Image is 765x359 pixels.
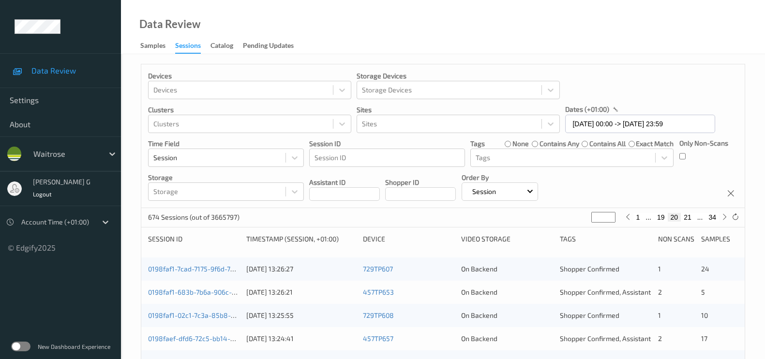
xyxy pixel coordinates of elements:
span: 10 [701,311,708,319]
a: 0198faf1-683b-7b6a-906c-8d5041ea9d2b [148,288,278,296]
span: 2 [658,334,662,343]
div: On Backend [461,264,553,274]
div: Samples [140,41,165,53]
a: 729TP607 [363,265,393,273]
a: 0198faf1-7cad-7175-9f6d-7be9290f5941 [148,265,271,273]
span: Shopper Confirmed, Assistant Rejected [560,288,680,296]
a: Catalog [210,39,243,53]
span: Shopper Confirmed, Assistant Rejected [560,334,680,343]
p: Only Non-Scans [679,138,728,148]
div: [DATE] 13:24:41 [246,334,356,344]
label: contains all [589,139,626,149]
label: exact match [636,139,674,149]
div: Data Review [139,19,200,29]
p: Session [469,187,499,196]
button: 21 [681,213,694,222]
div: On Backend [461,287,553,297]
div: Sessions [175,41,201,54]
div: Device [363,234,454,244]
p: Storage [148,173,304,182]
a: 0198faef-dfd6-72c5-bb14-8dcea12aa2dc [148,334,275,343]
p: Assistant ID [309,178,380,187]
div: Video Storage [461,234,553,244]
a: 457TP657 [363,334,393,343]
a: Pending Updates [243,39,303,53]
span: 17 [701,334,707,343]
p: Storage Devices [357,71,560,81]
div: On Backend [461,311,553,320]
a: 729TP608 [363,311,394,319]
button: 1 [633,213,643,222]
a: Sessions [175,39,210,54]
span: 5 [701,288,705,296]
label: none [512,139,529,149]
a: 0198faf1-02c1-7c3a-85b8-5030106b762e [148,311,276,319]
div: Pending Updates [243,41,294,53]
p: Order By [462,173,538,182]
span: 2 [658,288,662,296]
div: [DATE] 13:25:55 [246,311,356,320]
div: [DATE] 13:26:21 [246,287,356,297]
p: 674 Sessions (out of 3665797) [148,212,240,222]
p: Sites [357,105,560,115]
span: 1 [658,311,661,319]
p: Devices [148,71,351,81]
p: Session ID [309,139,465,149]
span: 24 [701,265,709,273]
span: Shopper Confirmed [560,265,619,273]
button: 19 [654,213,668,222]
div: On Backend [461,334,553,344]
p: Tags [470,139,485,149]
button: 34 [705,213,719,222]
a: Samples [140,39,175,53]
p: dates (+01:00) [565,105,609,114]
p: Shopper ID [385,178,456,187]
button: ... [694,213,706,222]
span: Shopper Confirmed [560,311,619,319]
div: Catalog [210,41,233,53]
div: Samples [701,234,738,244]
p: Clusters [148,105,351,115]
p: Time Field [148,139,304,149]
span: 1 [658,265,661,273]
button: 20 [668,213,681,222]
button: ... [643,213,654,222]
a: 457TP653 [363,288,394,296]
div: [DATE] 13:26:27 [246,264,356,274]
div: Session ID [148,234,240,244]
label: contains any [540,139,579,149]
div: Tags [560,234,651,244]
div: Non Scans [658,234,695,244]
div: Timestamp (Session, +01:00) [246,234,356,244]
